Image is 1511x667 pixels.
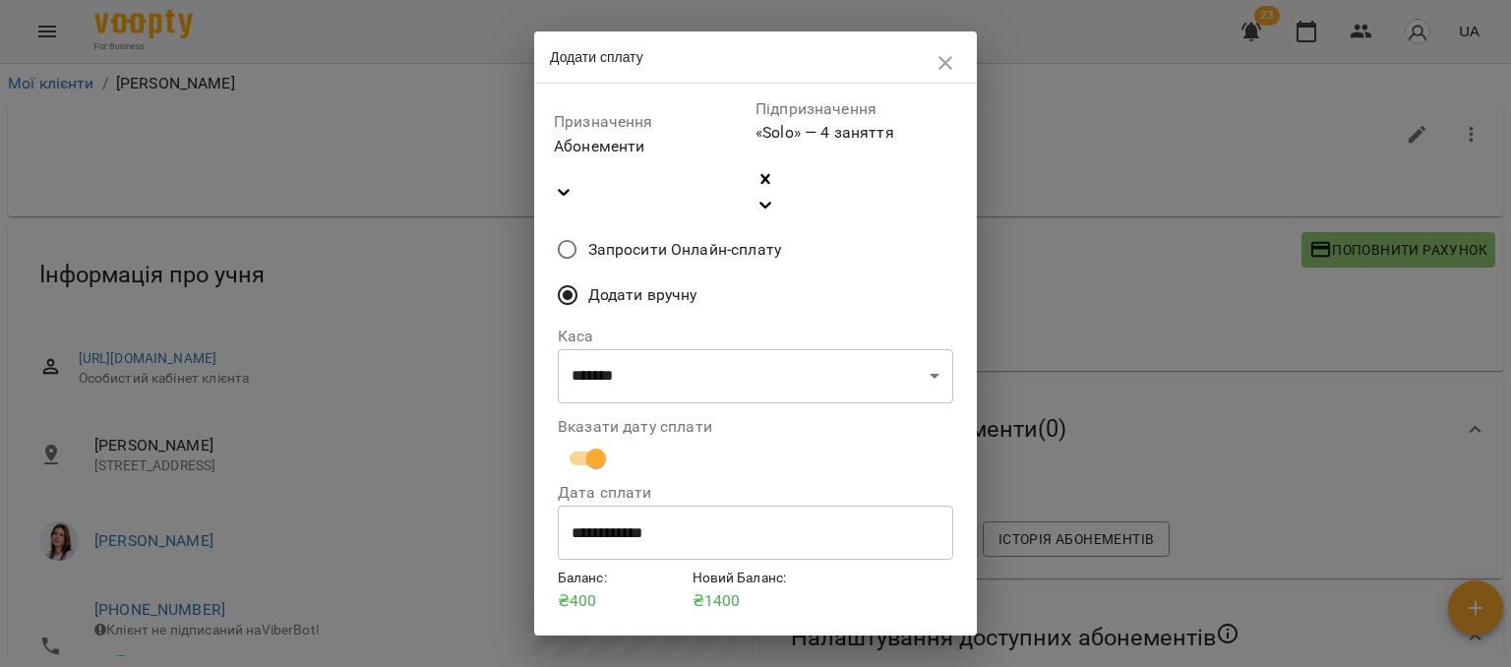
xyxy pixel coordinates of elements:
p: ₴ 1400 [693,589,819,613]
span: Додати сплату [550,49,643,65]
p: ₴ 400 [558,589,685,613]
label: Вказати дату сплати [558,419,953,435]
h6: Новий Баланс : [693,568,819,589]
span: Додати вручну [588,283,697,307]
label: Каса [558,329,953,344]
div: «Solo» — 4 заняття [755,121,953,145]
label: Підпризначення [755,101,953,117]
h6: Баланс : [558,568,685,589]
div: Абонементи [554,135,752,158]
label: Дата сплати [558,485,953,501]
span: Запросити Онлайн-сплату [588,238,781,262]
label: Призначення [554,114,752,130]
